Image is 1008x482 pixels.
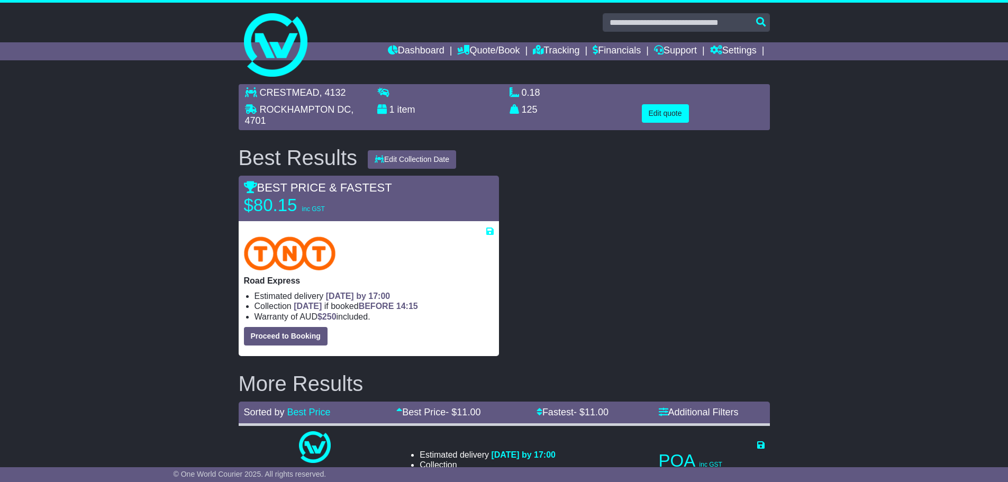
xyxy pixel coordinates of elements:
a: Additional Filters [659,407,739,417]
span: CRESTMEAD [260,87,320,98]
a: Quote/Book [457,42,520,60]
span: BEFORE [359,302,394,311]
li: Collection [420,460,556,470]
span: 125 [522,104,538,115]
li: Estimated delivery [420,450,556,460]
li: Warranty of AUD included. [255,312,494,322]
span: [DATE] by 17:00 [326,292,391,301]
span: ROCKHAMPTON DC [260,104,351,115]
p: $80.15 [244,195,376,216]
span: item [397,104,415,115]
a: Fastest- $11.00 [537,407,609,417]
span: $ [317,312,337,321]
span: 0.18 [522,87,540,98]
button: Edit quote [642,104,689,123]
span: 11.00 [585,407,609,417]
a: Settings [710,42,757,60]
p: Road Express [244,276,494,286]
img: TNT Domestic: Road Express [244,237,336,270]
h2: More Results [239,372,770,395]
span: inc GST [700,461,722,468]
button: Edit Collection Date [368,150,456,169]
button: Proceed to Booking [244,327,328,345]
div: Best Results [233,146,363,169]
span: Sorted by [244,407,285,417]
span: 11.00 [457,407,480,417]
span: , 4132 [320,87,346,98]
span: 14:15 [396,302,418,311]
a: Dashboard [388,42,444,60]
a: Financials [593,42,641,60]
a: Support [654,42,697,60]
span: inc GST [302,205,325,213]
span: 1 [389,104,395,115]
li: Estimated delivery [255,291,494,301]
a: Tracking [533,42,579,60]
span: © One World Courier 2025. All rights reserved. [174,470,326,478]
span: 250 [322,312,337,321]
a: Best Price- $11.00 [396,407,480,417]
span: - $ [574,407,609,417]
span: - $ [446,407,480,417]
img: One World Courier: Same Day Nationwide(quotes take 0.5-1 hour) [299,431,331,463]
a: Best Price [287,407,331,417]
span: BEST PRICE & FASTEST [244,181,392,194]
span: [DATE] [294,302,322,311]
li: Collection [255,301,494,311]
p: POA [659,450,765,471]
span: , 4701 [245,104,354,126]
span: [DATE] by 17:00 [491,450,556,459]
span: if booked [294,302,417,311]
